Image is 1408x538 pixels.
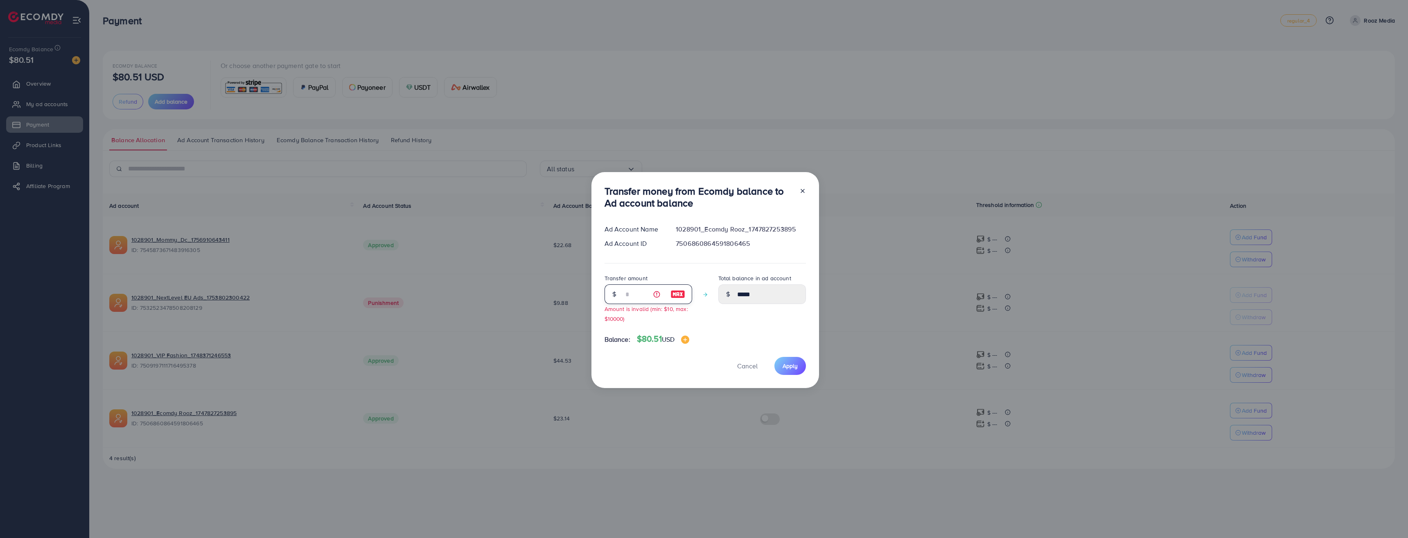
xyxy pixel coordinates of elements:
iframe: Chat [1373,501,1402,532]
h3: Transfer money from Ecomdy balance to Ad account balance [605,185,793,209]
label: Total balance in ad account [718,274,791,282]
span: Apply [783,362,798,370]
small: Amount is invalid (min: $10, max: $10000) [605,305,688,322]
h4: $80.51 [637,334,689,344]
div: Ad Account Name [598,225,670,234]
div: 7506860864591806465 [669,239,812,248]
span: USD [662,335,675,344]
button: Cancel [727,357,768,375]
img: image [670,289,685,299]
div: Ad Account ID [598,239,670,248]
img: image [681,336,689,344]
div: 1028901_Ecomdy Rooz_1747827253895 [669,225,812,234]
label: Transfer amount [605,274,648,282]
span: Balance: [605,335,630,344]
button: Apply [774,357,806,375]
span: Cancel [737,361,758,370]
